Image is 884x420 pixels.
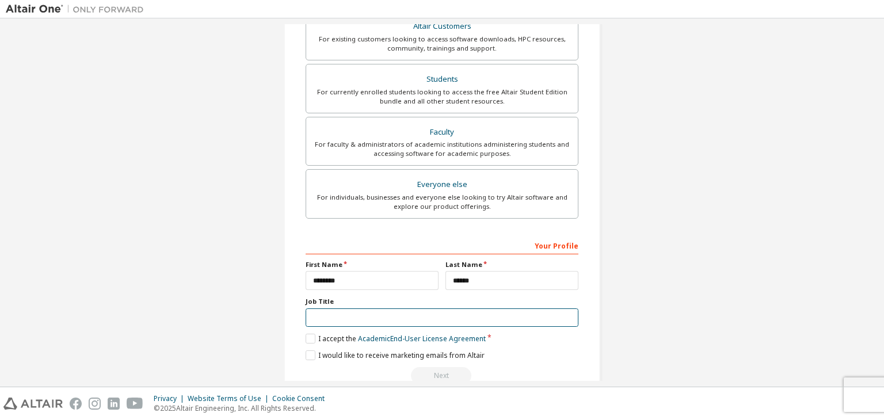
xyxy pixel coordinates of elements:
[6,3,150,15] img: Altair One
[358,334,486,343] a: Academic End-User License Agreement
[3,398,63,410] img: altair_logo.svg
[306,367,578,384] div: Read and acccept EULA to continue
[445,260,578,269] label: Last Name
[154,403,331,413] p: © 2025 Altair Engineering, Inc. All Rights Reserved.
[313,140,571,158] div: For faculty & administrators of academic institutions administering students and accessing softwa...
[89,398,101,410] img: instagram.svg
[313,177,571,193] div: Everyone else
[313,35,571,53] div: For existing customers looking to access software downloads, HPC resources, community, trainings ...
[188,394,272,403] div: Website Terms of Use
[313,71,571,87] div: Students
[306,334,486,343] label: I accept the
[108,398,120,410] img: linkedin.svg
[306,297,578,306] label: Job Title
[127,398,143,410] img: youtube.svg
[306,350,485,360] label: I would like to receive marketing emails from Altair
[272,394,331,403] div: Cookie Consent
[313,87,571,106] div: For currently enrolled students looking to access the free Altair Student Edition bundle and all ...
[313,124,571,140] div: Faculty
[70,398,82,410] img: facebook.svg
[306,260,439,269] label: First Name
[313,18,571,35] div: Altair Customers
[313,193,571,211] div: For individuals, businesses and everyone else looking to try Altair software and explore our prod...
[306,236,578,254] div: Your Profile
[154,394,188,403] div: Privacy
